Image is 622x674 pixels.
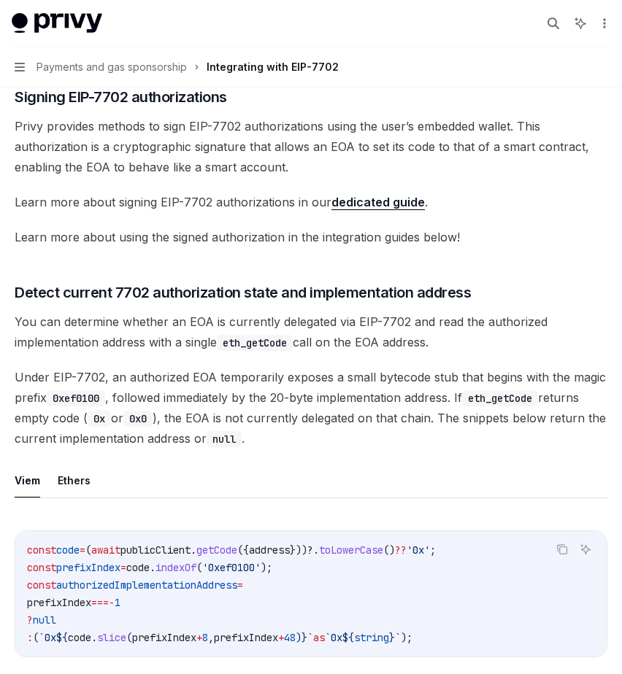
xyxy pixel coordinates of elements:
[15,87,227,107] span: Signing EIP-7702 authorizations
[553,540,572,559] button: Copy the contents from the code block
[123,411,153,427] code: 0x0
[27,631,33,644] span: :
[88,411,111,427] code: 0x
[68,631,91,644] span: code
[331,195,425,210] a: dedicated guide
[56,543,80,557] span: code
[284,631,296,644] span: 48
[307,631,313,644] span: `
[126,631,132,644] span: (
[462,390,538,406] code: eth_getCode
[15,463,40,497] button: Viem
[33,613,56,627] span: null
[85,543,91,557] span: (
[354,631,389,644] span: string
[27,613,33,627] span: ?
[91,596,109,609] span: ===
[261,561,272,574] span: );
[196,631,202,644] span: +
[56,631,68,644] span: ${
[430,543,436,557] span: ;
[302,631,307,644] span: }
[342,631,354,644] span: ${
[202,561,261,574] span: '0xef0100'
[296,631,302,644] span: )
[217,335,293,351] code: eth_getCode
[47,390,105,406] code: 0xef0100
[596,13,610,34] button: More actions
[214,631,278,644] span: prefixIndex
[132,631,196,644] span: prefixIndex
[395,543,407,557] span: ??
[39,631,56,644] span: `0x
[115,596,120,609] span: 1
[27,561,56,574] span: const
[290,543,319,557] span: }))?.
[126,561,150,574] span: code
[120,543,191,557] span: publicClient
[202,631,208,644] span: 8
[12,13,102,34] img: light logo
[15,311,607,352] span: You can determine whether an EOA is currently delegated via EIP-7702 and read the authorized impl...
[15,116,607,177] span: Privy provides methods to sign EIP-7702 authorizations using the user’s embedded wallet. This aut...
[56,578,237,592] span: authorizedImplementationAddress
[33,631,39,644] span: (
[196,561,202,574] span: (
[97,631,126,644] span: slice
[249,543,290,557] span: address
[576,540,595,559] button: Ask AI
[325,631,342,644] span: `0x
[37,58,187,76] span: Payments and gas sponsorship
[389,631,395,644] span: }
[120,561,126,574] span: =
[80,543,85,557] span: =
[27,596,91,609] span: prefixIndex
[319,543,383,557] span: toLowerCase
[207,431,242,447] code: null
[237,578,243,592] span: =
[109,596,115,609] span: -
[155,561,196,574] span: indexOf
[207,58,339,76] div: Integrating with EIP-7702
[196,543,237,557] span: getCode
[150,561,155,574] span: .
[15,227,607,247] span: Learn more about using the signed authorization in the integration guides below!
[27,578,56,592] span: const
[191,543,196,557] span: .
[58,463,91,497] button: Ethers
[395,631,401,644] span: `
[15,192,607,212] span: Learn more about signing EIP-7702 authorizations in our .
[27,543,56,557] span: const
[383,543,395,557] span: ()
[15,367,607,449] span: Under EIP-7702, an authorized EOA temporarily exposes a small bytecode stub that begins with the ...
[91,631,97,644] span: .
[313,631,325,644] span: as
[208,631,214,644] span: ,
[401,631,412,644] span: );
[278,631,284,644] span: +
[91,543,120,557] span: await
[56,561,120,574] span: prefixIndex
[407,543,430,557] span: '0x'
[15,282,471,303] span: Detect current 7702 authorization state and implementation address
[237,543,249,557] span: ({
